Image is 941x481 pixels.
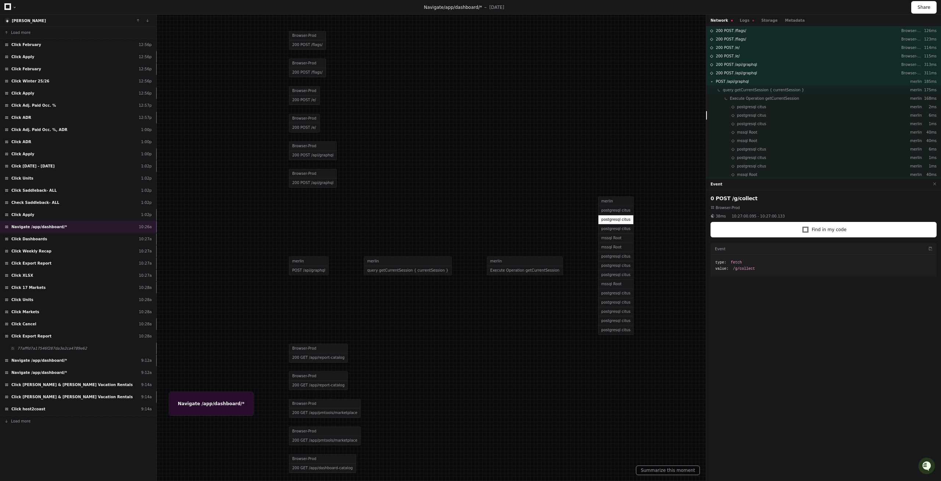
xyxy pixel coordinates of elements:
[141,151,152,157] div: 1:00p
[901,87,922,93] p: merlin
[716,79,749,84] span: POST /api/graphql
[11,297,33,303] span: Click Units
[901,96,922,101] p: merlin
[11,127,67,132] span: Click Adj. Paid Occ. %, ADR
[901,146,922,152] p: merlin
[11,394,133,400] span: Click [PERSON_NAME] & [PERSON_NAME] Vacation Rentals
[489,4,504,10] p: [DATE]
[901,28,922,33] p: Browser-Prod
[901,36,922,42] p: Browser-Prod
[11,236,47,242] span: Click Dashboards
[901,121,922,127] p: merlin
[922,96,937,101] p: 168ms
[922,79,937,84] p: 185ms
[922,62,937,67] p: 313ms
[922,53,937,59] p: 115ms
[141,370,152,375] div: 9:12a
[11,285,46,290] span: Click 17 Markets
[737,113,766,118] span: postgresql citus
[901,53,922,59] p: Browser-Prod
[917,457,937,477] iframe: Open customer support
[922,130,937,135] p: 40ms
[141,358,152,363] div: 9:12a
[139,42,151,47] div: 12:56p
[711,195,937,202] h2: 0 POST /g/collect
[12,19,46,23] span: [PERSON_NAME]
[141,394,152,400] div: 9:14a
[141,176,152,181] div: 1:02p
[737,155,766,160] span: postgresql citus
[901,70,922,76] p: Browser-Prod
[922,28,937,33] p: 126ms
[11,406,45,412] span: Click host2coast
[711,18,733,23] button: Network
[139,297,152,303] div: 10:28a
[901,62,922,67] p: Browser-Prod
[139,103,151,108] div: 12:57p
[444,5,482,10] span: /app/dashboard/*
[139,285,152,290] div: 10:28a
[716,45,740,50] span: 200 POST /e/
[716,36,746,42] span: 200 POST /flags/
[11,321,36,327] span: Click Cancel
[11,212,34,217] span: Click Apply
[11,115,31,120] span: Click ADR
[737,172,757,177] span: mssql Root
[922,113,937,118] p: 6ms
[11,176,33,181] span: Click Units
[139,273,152,278] div: 10:27a
[11,382,133,388] span: Click [PERSON_NAME] & [PERSON_NAME] Vacation Rentals
[11,224,67,230] span: Navigate /app/dashboard/*
[141,382,152,388] div: 9:14a
[141,406,152,412] div: 9:14a
[141,163,152,169] div: 1:02p
[922,45,937,50] p: 114ms
[141,200,152,205] div: 1:02p
[911,1,937,14] button: Share
[11,151,34,157] span: Click Apply
[141,127,152,132] div: 1:00p
[11,42,41,47] span: Click February
[73,77,89,83] span: Pylon
[11,30,31,35] span: Load more
[11,418,31,424] span: Load more
[730,96,799,101] span: Execute Operation getCurrentSession
[901,45,922,50] p: Browser-Prod
[11,54,34,60] span: Click Apply
[740,18,754,23] button: Logs
[785,18,805,23] button: Metadata
[716,205,740,211] span: Browser-Prod
[716,70,757,76] span: 200 POST /api/graphql
[901,172,922,177] p: merlin
[715,266,729,272] span: value:
[139,333,152,339] div: 10:28a
[139,115,151,120] div: 12:57p
[737,130,757,135] span: mssql Root
[922,146,937,152] p: 6ms
[125,57,134,66] button: Start new chat
[7,29,134,41] div: Welcome
[715,260,726,265] span: type:
[7,55,21,68] img: 1756235613930-3d25f9e4-fa56-45dd-b3ad-e072dfbd1548
[716,53,740,59] span: 200 POST /e/
[731,260,742,265] span: fetch
[761,18,777,23] button: Storage
[922,87,937,93] p: 175ms
[139,321,152,327] div: 10:28a
[11,103,56,108] span: Click Adj. Paid Occ. %
[922,163,937,169] p: 1ms
[11,163,54,169] span: Click [DATE] - [DATE]
[737,121,766,127] span: postgresql citus
[11,309,39,315] span: Click Markets
[733,266,755,272] span: /g/collect
[922,138,937,144] p: 40ms
[901,79,922,84] p: merlin
[11,248,51,254] span: Click Weekly Recap
[732,213,785,219] span: 10:27:00.095 - 10:27:00.133
[11,139,31,145] span: Click ADR
[711,222,937,237] button: Find in my code
[141,139,152,145] div: 1:00p
[139,261,152,266] div: 10:27a
[139,309,152,315] div: 10:28a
